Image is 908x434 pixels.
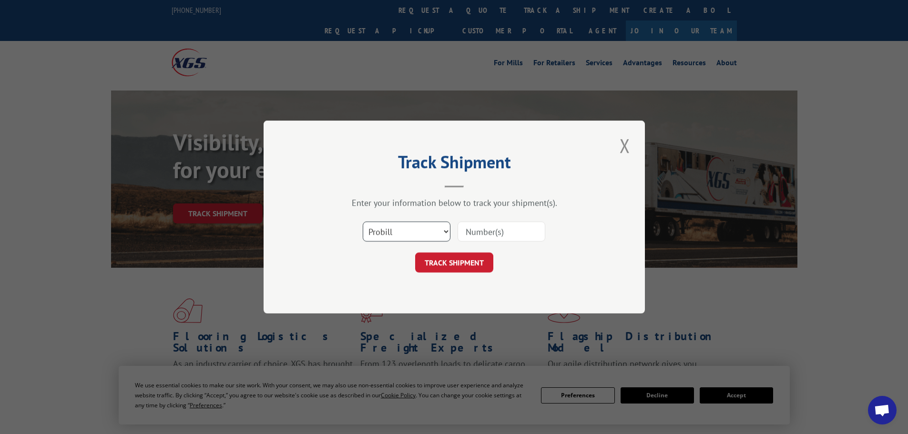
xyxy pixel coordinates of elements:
[311,197,597,208] div: Enter your information below to track your shipment(s).
[415,252,493,273] button: TRACK SHIPMENT
[311,155,597,173] h2: Track Shipment
[868,396,897,424] a: Open chat
[617,132,633,159] button: Close modal
[458,222,545,242] input: Number(s)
